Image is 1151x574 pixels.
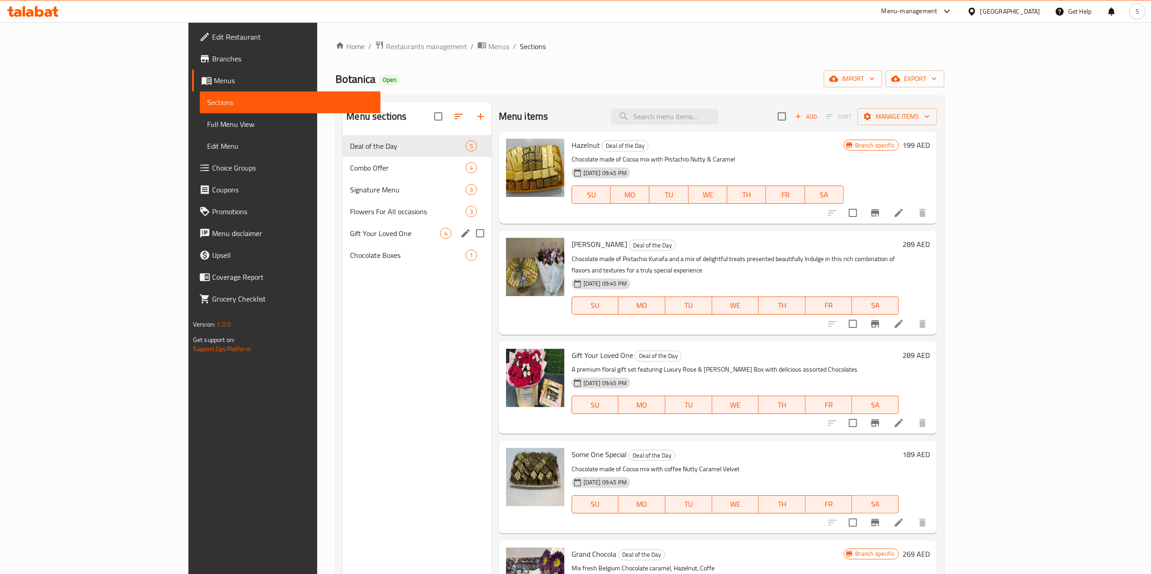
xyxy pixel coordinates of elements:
span: TH [762,498,802,511]
span: Select to update [843,513,862,532]
div: items [466,162,477,173]
button: TH [759,297,806,315]
button: Manage items [857,108,937,125]
div: Deal of the Day [629,240,676,251]
span: Deal of the Day [619,549,664,560]
span: SA [856,498,895,511]
button: TH [727,186,766,204]
a: Choice Groups [192,157,380,179]
a: Edit menu item [893,318,904,329]
button: delete [912,202,933,224]
span: Get support on: [193,334,235,346]
div: Open [379,75,400,86]
a: Menus [477,40,509,52]
span: Branch specific [852,141,898,150]
span: S [1136,6,1139,16]
span: Version: [193,318,215,330]
a: Support.OpsPlatform [193,343,251,355]
a: Edit Restaurant [192,26,380,48]
span: Chocolate Boxes [350,250,465,261]
span: WE [692,188,724,201]
span: Add item [791,110,821,124]
span: SU [576,188,607,201]
span: TH [762,299,802,312]
button: TH [759,495,806,514]
span: Choice Groups [212,162,373,173]
span: WE [716,299,756,312]
button: Add [791,110,821,124]
span: MO [622,299,662,312]
span: 1.0.0 [217,318,231,330]
div: Signature Menu3 [343,179,491,201]
span: MO [622,498,662,511]
span: Select to update [843,413,862,433]
img: Gift Your Loved One [506,349,564,407]
nav: breadcrumb [335,40,944,52]
button: WE [712,297,759,315]
span: Grocery Checklist [212,293,373,304]
span: [DATE] 09:45 PM [580,379,630,388]
p: Chocolate made of Cocoa mix with coffee Nutty Caramel Velvet [572,463,899,475]
a: Edit menu item [893,418,904,428]
button: SU [572,186,611,204]
button: export [886,70,944,87]
span: Deal of the Day [629,450,675,461]
span: Select all sections [429,107,448,126]
h6: 189 AED [903,448,930,461]
p: Chocolate made of Pistachio Kunafa and a mix of delightful treats presented beautifully Indulge i... [572,253,899,276]
button: TU [649,186,688,204]
span: SU [576,498,615,511]
button: edit [459,227,472,240]
button: TU [665,297,712,315]
h6: 199 AED [903,139,930,151]
button: delete [912,313,933,335]
div: Flowers For All occasions3 [343,201,491,222]
span: Branches [212,53,373,64]
span: export [893,73,937,85]
span: MO [622,398,662,412]
span: Select section [772,107,791,126]
span: TH [731,188,762,201]
div: items [440,228,451,239]
span: SA [856,299,895,312]
span: Manage items [865,111,930,122]
span: Flowers For All occasions [350,206,465,217]
span: Branch specific [852,549,898,558]
a: Coverage Report [192,266,380,288]
div: Menu-management [882,6,938,17]
span: SU [576,398,615,412]
div: [GEOGRAPHIC_DATA] [980,6,1040,16]
span: Signature Menu [350,184,465,195]
span: Deal of the Day [350,141,465,151]
li: / [513,41,516,52]
span: WE [716,498,756,511]
button: delete [912,512,933,534]
span: Full Menu View [207,119,373,130]
span: Gift Your Loved One [350,228,440,239]
button: Branch-specific-item [864,412,886,434]
span: FR [809,398,849,412]
button: MO [619,297,665,315]
span: Some One Special [572,448,627,461]
button: MO [611,186,649,204]
span: TH [762,398,802,412]
span: Coverage Report [212,272,373,282]
a: Sections [200,91,380,113]
span: Edit Restaurant [212,31,373,42]
span: Sections [520,41,546,52]
div: Deal of the Day [629,450,675,461]
li: / [471,41,474,52]
span: Select section first [821,110,857,124]
span: [DATE] 09:45 PM [580,478,630,487]
button: Branch-specific-item [864,512,886,534]
div: items [466,250,477,261]
button: SA [852,396,899,414]
a: Grocery Checklist [192,288,380,310]
span: FR [809,498,849,511]
span: Gift Your Loved One [572,348,633,362]
button: MO [619,495,665,514]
